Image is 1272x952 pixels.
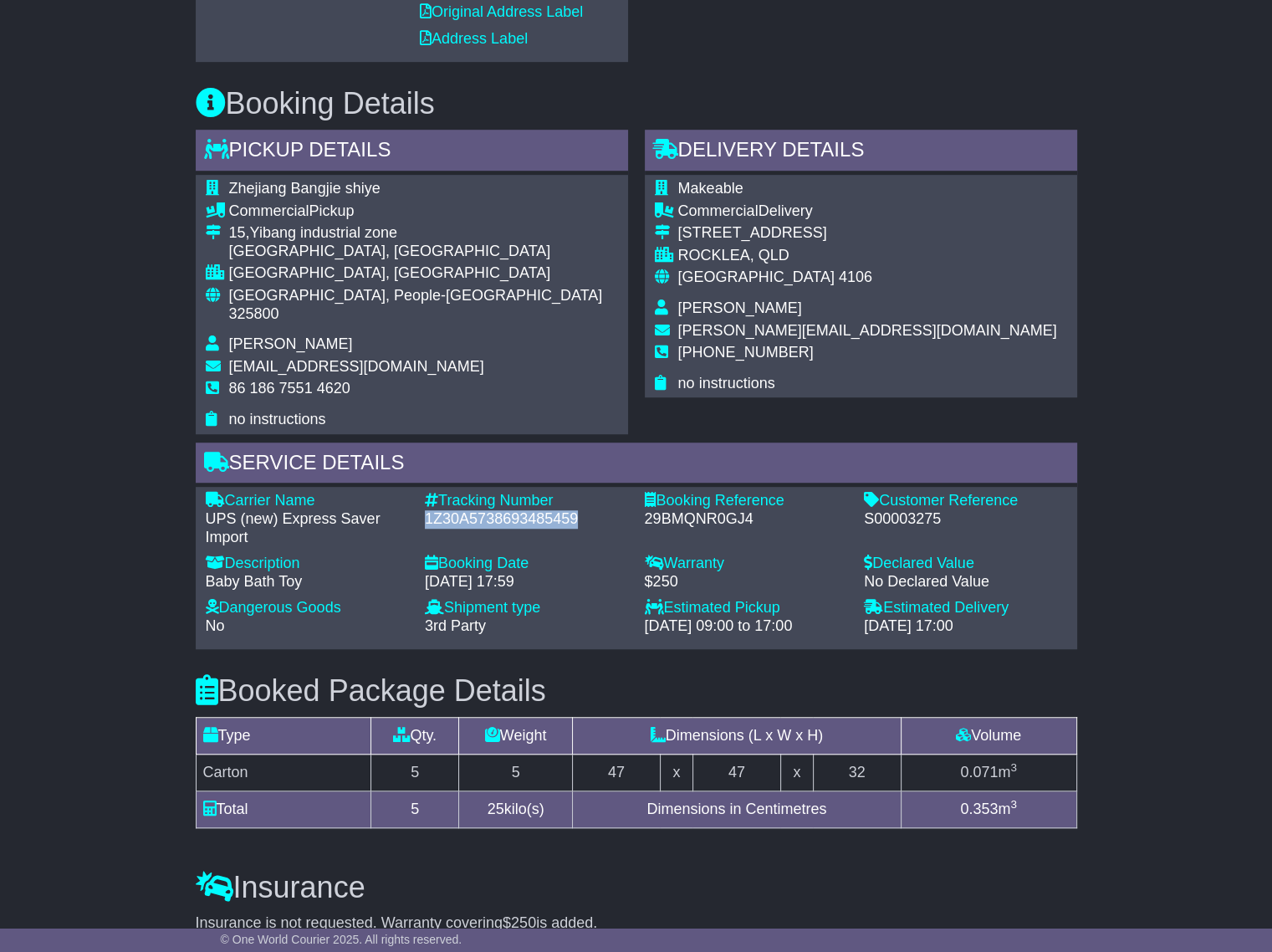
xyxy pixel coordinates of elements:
[371,791,459,828] td: 5
[420,3,583,20] a: Original Address Label
[645,492,848,510] div: Booking Reference
[221,933,462,946] span: © One World Courier 2025. All rights reserved.
[573,755,661,791] td: 47
[864,573,1067,591] div: No Declared Value
[1010,761,1017,774] sup: 3
[645,617,848,636] div: [DATE] 09:00 to 17:00
[196,718,371,755] td: Type
[206,492,409,510] div: Carrier Name
[425,573,628,591] div: [DATE] 17:59
[425,617,486,634] span: 3rd Party
[901,755,1076,791] td: m
[229,305,279,322] span: 325800
[864,555,1067,573] div: Declared Value
[229,202,309,219] span: Commercial
[425,599,628,617] div: Shipment type
[503,914,536,931] span: $250
[229,224,618,243] div: 15,Yibang industrial zone
[196,130,628,175] div: Pickup Details
[206,599,409,617] div: Dangerous Goods
[573,791,902,828] td: Dimensions in Centimetres
[229,243,618,261] div: [GEOGRAPHIC_DATA], [GEOGRAPHIC_DATA]
[371,755,459,791] td: 5
[196,674,1077,708] h3: Booked Package Details
[645,555,848,573] div: Warranty
[692,755,780,791] td: 47
[229,380,350,397] span: 86 186 7551 4620
[645,599,848,617] div: Estimated Pickup
[425,510,628,529] div: 1Z30A5738693485459
[229,411,326,427] span: no instructions
[229,335,353,352] span: [PERSON_NAME]
[864,599,1067,617] div: Estimated Delivery
[960,801,998,817] span: 0.353
[960,764,998,781] span: 0.071
[813,755,901,791] td: 32
[229,202,618,221] div: Pickup
[864,492,1067,510] div: Customer Reference
[864,510,1067,529] div: S00003275
[206,555,409,573] div: Description
[488,801,504,817] span: 25
[196,755,371,791] td: Carton
[678,375,775,392] span: no instructions
[901,718,1076,755] td: Volume
[678,344,814,361] span: [PHONE_NUMBER]
[678,224,1057,243] div: [STREET_ADDRESS]
[459,718,573,755] td: Weight
[678,247,1057,265] div: ROCKLEA, QLD
[780,755,813,791] td: x
[425,555,628,573] div: Booking Date
[678,180,743,197] span: Makeable
[196,443,1077,488] div: Service Details
[206,510,409,546] div: UPS (new) Express Saver Import
[229,264,618,283] div: [GEOGRAPHIC_DATA], [GEOGRAPHIC_DATA]
[229,180,381,197] span: Zhejiang Bangjie shiye
[206,617,225,634] span: No
[196,87,1077,120] h3: Booking Details
[420,30,528,47] a: Address Label
[206,573,409,591] div: Baby Bath Toy
[459,791,573,828] td: kilo(s)
[901,791,1076,828] td: m
[660,755,692,791] td: x
[864,617,1067,636] div: [DATE] 17:00
[459,755,573,791] td: 5
[229,358,484,375] span: [EMAIL_ADDRESS][DOMAIN_NAME]
[678,202,1057,221] div: Delivery
[678,299,802,316] span: [PERSON_NAME]
[678,322,1057,339] span: [PERSON_NAME][EMAIL_ADDRESS][DOMAIN_NAME]
[645,510,848,529] div: 29BMQNR0GJ4
[645,130,1077,175] div: Delivery Details
[839,269,872,285] span: 4106
[678,269,835,285] span: [GEOGRAPHIC_DATA]
[196,914,1077,933] div: Insurance is not requested. Warranty covering is added.
[229,287,603,304] span: [GEOGRAPHIC_DATA], People-[GEOGRAPHIC_DATA]
[196,791,371,828] td: Total
[645,573,848,591] div: $250
[196,871,1077,904] h3: Insurance
[425,492,628,510] div: Tracking Number
[573,718,902,755] td: Dimensions (L x W x H)
[678,202,759,219] span: Commercial
[1010,798,1017,811] sup: 3
[371,718,459,755] td: Qty.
